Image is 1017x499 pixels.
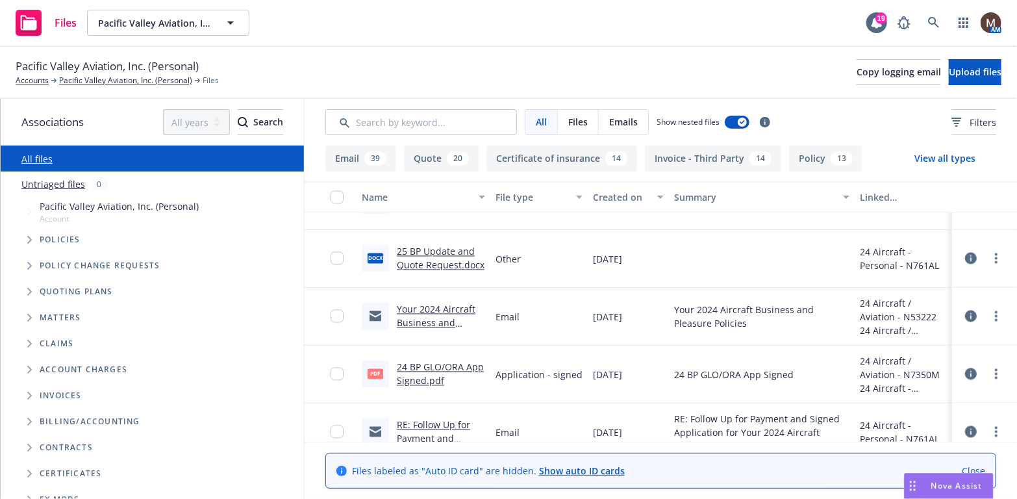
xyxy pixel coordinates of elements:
[404,146,479,172] button: Quote
[40,444,93,452] span: Contracts
[988,424,1004,440] a: more
[203,75,219,86] span: Files
[593,310,622,324] span: [DATE]
[496,368,583,381] span: Application - signed
[496,310,520,324] span: Email
[238,117,248,127] svg: Search
[970,116,996,129] span: Filters
[1,197,304,409] div: Tree Example
[40,262,160,270] span: Policy change requests
[789,146,862,172] button: Policy
[368,253,383,263] span: docx
[536,115,547,129] span: All
[674,303,849,330] span: Your 2024 Aircraft Business and Pleasure Policies
[860,191,947,205] div: Linked associations
[397,361,484,387] a: 24 BP GLO/ORA App Signed.pdf
[988,251,1004,266] a: more
[949,59,1001,85] button: Upload files
[860,296,947,324] div: 24 Aircraft / Aviation - N53222
[860,324,947,337] div: 24 Aircraft / Aviation - N7350M
[331,426,344,439] input: Toggle Row Selected
[397,303,475,343] a: Your 2024 Aircraft Business and Pleasure Policies
[40,314,81,322] span: Matters
[875,12,887,24] div: 19
[674,368,794,381] span: 24 BP GLO/ORA App Signed
[21,153,53,165] a: All files
[905,474,921,498] div: Drag to move
[238,109,283,135] button: SearchSearch
[857,59,941,85] button: Copy logging email
[40,392,82,400] span: Invoices
[331,368,344,381] input: Toggle Row Selected
[657,116,720,127] span: Show nested files
[98,16,210,30] span: Pacific Valley Aviation, Inc. (Personal)
[40,213,199,224] span: Account
[962,464,985,478] a: Close
[16,58,199,75] span: Pacific Valley Aviation, Inc. (Personal)
[949,66,1001,78] span: Upload files
[568,115,588,129] span: Files
[87,10,249,36] button: Pacific Valley Aviation, Inc. (Personal)
[40,340,73,348] span: Claims
[593,191,649,205] div: Created on
[609,115,638,129] span: Emails
[21,114,84,131] span: Associations
[40,288,113,296] span: Quoting plans
[593,368,622,381] span: [DATE]
[368,369,383,379] span: pdf
[904,473,994,499] button: Nova Assist
[331,252,344,265] input: Toggle Row Selected
[931,480,983,491] span: Nova Assist
[921,10,947,36] a: Search
[55,18,77,28] span: Files
[90,177,108,192] div: 0
[325,109,517,135] input: Search by keyword...
[860,381,947,395] div: 24 Aircraft - Personal - N761AL
[988,309,1004,324] a: more
[331,310,344,323] input: Toggle Row Selected
[605,151,627,166] div: 14
[645,146,781,172] button: Invoice - Third Party
[951,109,996,135] button: Filters
[593,252,622,266] span: [DATE]
[588,182,669,213] button: Created on
[669,182,855,213] button: Summary
[831,151,853,166] div: 13
[988,366,1004,382] a: more
[59,75,192,86] a: Pacific Valley Aviation, Inc. (Personal)
[496,252,521,266] span: Other
[490,182,588,213] button: File type
[10,5,82,41] a: Files
[325,146,396,172] button: Email
[362,191,471,205] div: Name
[40,418,140,426] span: Billing/Accounting
[539,465,625,477] a: Show auto ID cards
[749,151,772,166] div: 14
[496,191,568,205] div: File type
[40,470,101,478] span: Certificates
[855,182,952,213] button: Linked associations
[16,75,49,86] a: Accounts
[21,177,85,191] a: Untriaged files
[674,412,849,453] span: RE: Follow Up for Payment and Signed Application for Your 2024 Aircraft Business and Pleasure Policy
[860,418,947,446] div: 24 Aircraft - Personal - N761AL
[40,366,127,374] span: Account charges
[397,246,484,272] a: 25 BP Update and Quote Request.docx
[40,199,199,213] span: Pacific Valley Aviation, Inc. (Personal)
[857,66,941,78] span: Copy logging email
[331,191,344,204] input: Select all
[860,245,947,272] div: 24 Aircraft - Personal - N761AL
[674,191,835,205] div: Summary
[951,116,996,129] span: Filters
[352,464,625,478] span: Files labeled as "Auto ID card" are hidden.
[40,236,81,244] span: Policies
[593,426,622,439] span: [DATE]
[951,10,977,36] a: Switch app
[364,151,386,166] div: 39
[447,151,469,166] div: 20
[981,12,1001,33] img: photo
[357,182,490,213] button: Name
[894,146,996,172] button: View all types
[860,354,947,381] div: 24 Aircraft / Aviation - N7350M
[496,426,520,439] span: Email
